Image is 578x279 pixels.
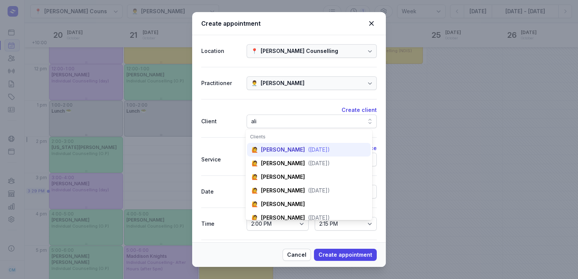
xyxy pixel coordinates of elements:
[261,173,305,181] div: [PERSON_NAME]
[201,117,241,126] div: Client
[261,160,305,167] div: [PERSON_NAME]
[261,187,305,194] div: [PERSON_NAME]
[252,200,258,208] div: 🙋
[261,146,305,153] div: [PERSON_NAME]
[201,155,241,164] div: Service
[261,46,338,56] div: [PERSON_NAME] Counselling
[251,117,256,126] div: ali
[251,46,258,56] div: 📍
[252,187,258,194] div: 🙋
[252,173,258,181] div: 🙋
[308,160,330,167] div: ([DATE])
[319,250,372,259] span: Create appointment
[252,146,258,153] div: 🙋
[252,214,258,222] div: 🙋
[251,79,258,88] div: 👨‍⚕️
[342,105,377,115] button: Create client
[308,214,330,222] div: ([DATE])
[201,46,241,56] div: Location
[308,187,330,194] div: ([DATE])
[261,200,305,208] div: [PERSON_NAME]
[314,249,377,261] button: Create appointment
[308,146,330,153] div: ([DATE])
[287,250,306,259] span: Cancel
[261,79,305,88] div: [PERSON_NAME]
[201,79,241,88] div: Practitioner
[283,249,311,261] button: Cancel
[261,214,305,222] div: [PERSON_NAME]
[201,187,241,196] div: Date
[201,219,241,228] div: Time
[252,160,258,167] div: 🙋
[201,19,366,28] div: Create appointment
[250,134,368,140] div: Clients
